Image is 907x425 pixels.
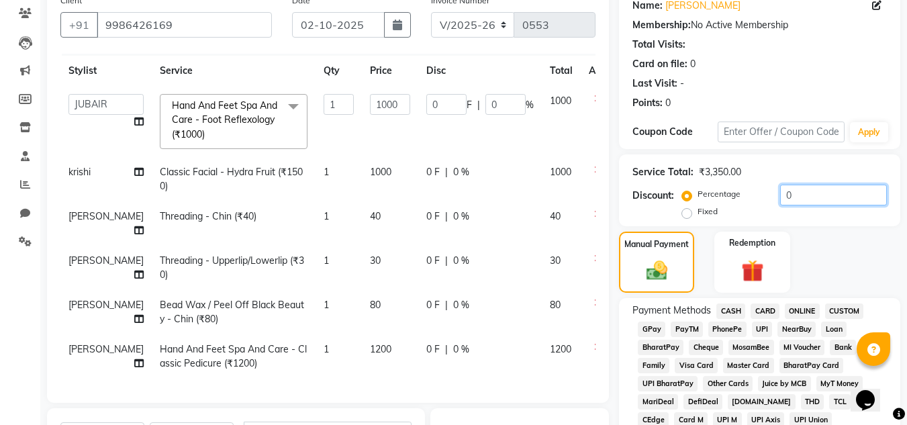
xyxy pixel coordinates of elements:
[723,358,774,373] span: Master Card
[426,165,440,179] span: 0 F
[728,340,774,355] span: MosamBee
[821,322,847,337] span: Loan
[825,303,864,319] span: CUSTOM
[829,394,851,410] span: TCL
[426,209,440,224] span: 0 F
[160,299,304,325] span: Bead Wax / Peel Off Black Beauty - Chin (₹80)
[699,165,741,179] div: ₹3,350.00
[68,343,144,355] span: [PERSON_NAME]
[362,56,418,86] th: Price
[370,166,391,178] span: 1000
[60,56,152,86] th: Stylist
[632,96,663,110] div: Points:
[160,254,304,281] span: Threading - Upperlip/Lowerlip (₹30)
[68,166,91,178] span: krishi
[777,322,816,337] span: NearBuy
[316,56,362,86] th: Qty
[550,299,561,311] span: 80
[698,188,741,200] label: Percentage
[675,358,718,373] span: Visa Card
[172,99,277,140] span: Hand And Feet Spa And Care - Foot Reflexology (₹1000)
[779,340,825,355] span: MI Voucher
[683,394,722,410] span: DefiDeal
[632,57,687,71] div: Card on file:
[550,166,571,178] span: 1000
[445,165,448,179] span: |
[728,394,796,410] span: [DOMAIN_NAME]
[640,258,674,283] img: _cash.svg
[445,254,448,268] span: |
[624,238,689,250] label: Manual Payment
[708,322,747,337] span: PhonePe
[779,358,844,373] span: BharatPay Card
[160,210,256,222] span: Threading - Chin (₹40)
[370,254,381,267] span: 30
[638,394,678,410] span: MariDeal
[680,77,684,91] div: -
[734,257,771,285] img: _gift.svg
[830,340,856,355] span: Bank
[801,394,824,410] span: THD
[426,342,440,357] span: 0 F
[324,166,329,178] span: 1
[665,96,671,110] div: 0
[632,303,711,318] span: Payment Methods
[370,299,381,311] span: 80
[426,254,440,268] span: 0 F
[445,342,448,357] span: |
[68,299,144,311] span: [PERSON_NAME]
[205,128,211,140] a: x
[542,56,581,86] th: Total
[816,376,863,391] span: MyT Money
[632,77,677,91] div: Last Visit:
[426,298,440,312] span: 0 F
[550,95,571,107] span: 1000
[445,298,448,312] span: |
[68,254,144,267] span: [PERSON_NAME]
[632,189,674,203] div: Discount:
[453,209,469,224] span: 0 %
[638,340,683,355] span: BharatPay
[638,322,665,337] span: GPay
[550,254,561,267] span: 30
[453,298,469,312] span: 0 %
[60,12,98,38] button: +91
[690,57,696,71] div: 0
[324,210,329,222] span: 1
[467,98,472,112] span: F
[97,12,272,38] input: Search by Name/Mobile/Email/Code
[324,299,329,311] span: 1
[445,209,448,224] span: |
[729,237,775,249] label: Redemption
[632,18,691,32] div: Membership:
[851,371,894,412] iframe: chat widget
[632,18,887,32] div: No Active Membership
[632,38,685,52] div: Total Visits:
[370,210,381,222] span: 40
[550,343,571,355] span: 1200
[152,56,316,86] th: Service
[550,210,561,222] span: 40
[324,343,329,355] span: 1
[68,210,144,222] span: [PERSON_NAME]
[418,56,542,86] th: Disc
[758,376,811,391] span: Juice by MCB
[160,343,307,369] span: Hand And Feet Spa And Care - Classic Pedicure (₹1200)
[453,165,469,179] span: 0 %
[453,342,469,357] span: 0 %
[752,322,773,337] span: UPI
[689,340,723,355] span: Cheque
[632,125,717,139] div: Coupon Code
[703,376,753,391] span: Other Cards
[850,122,888,142] button: Apply
[716,303,745,319] span: CASH
[785,303,820,319] span: ONLINE
[671,322,703,337] span: PayTM
[638,376,698,391] span: UPI BharatPay
[477,98,480,112] span: |
[638,358,669,373] span: Family
[160,166,303,192] span: Classic Facial - Hydra Fruit (₹1500)
[526,98,534,112] span: %
[581,56,625,86] th: Action
[632,165,694,179] div: Service Total:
